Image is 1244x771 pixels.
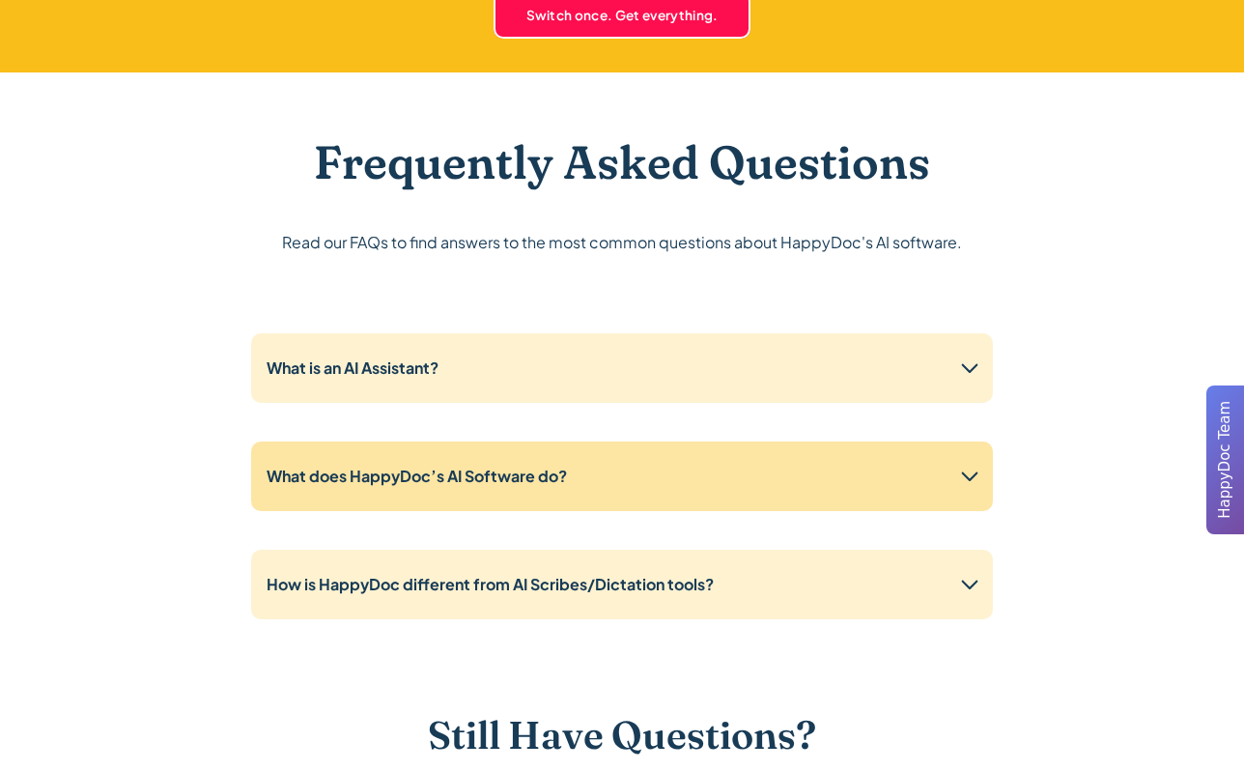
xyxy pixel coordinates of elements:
h2: Frequently Asked Questions [314,134,930,190]
strong: How is HappyDoc different from AI Scribes/Dictation tools? [267,574,714,594]
strong: What does HappyDoc’s AI Software do? [267,466,567,486]
strong: What is an AI Assistant? [267,357,438,378]
p: Read our FAQs to find answers to the most common questions about HappyDoc's AI software. [282,229,962,256]
h3: Still Have Questions? [428,712,816,758]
